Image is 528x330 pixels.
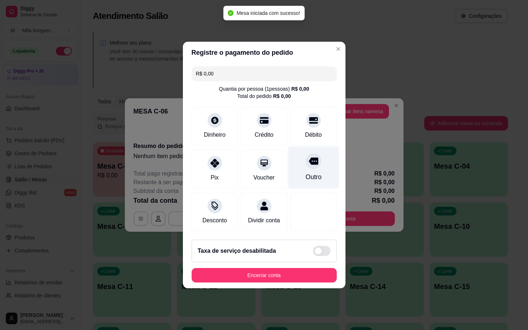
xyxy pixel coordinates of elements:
div: Crédito [255,131,274,139]
div: Débito [305,131,322,139]
div: Voucher [253,173,275,182]
div: R$ 0,00 [273,92,291,100]
div: Total do pedido [237,92,291,100]
div: Outro [305,172,321,182]
div: Quantia por pessoa ( 1 pessoas) [219,85,309,92]
button: Encerrar conta [192,268,337,282]
div: Dinheiro [204,131,226,139]
div: Dividir conta [248,216,280,225]
div: Desconto [202,216,227,225]
h2: Taxa de serviço desabilitada [198,247,276,255]
header: Registre o pagamento do pedido [183,42,345,63]
div: Pix [210,173,218,182]
span: Mesa iniciada com sucesso! [237,10,300,16]
span: check-circle [228,10,234,16]
button: Close [332,43,344,55]
div: R$ 0,00 [291,85,309,92]
input: Ex.: hambúrguer de cordeiro [196,66,332,81]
